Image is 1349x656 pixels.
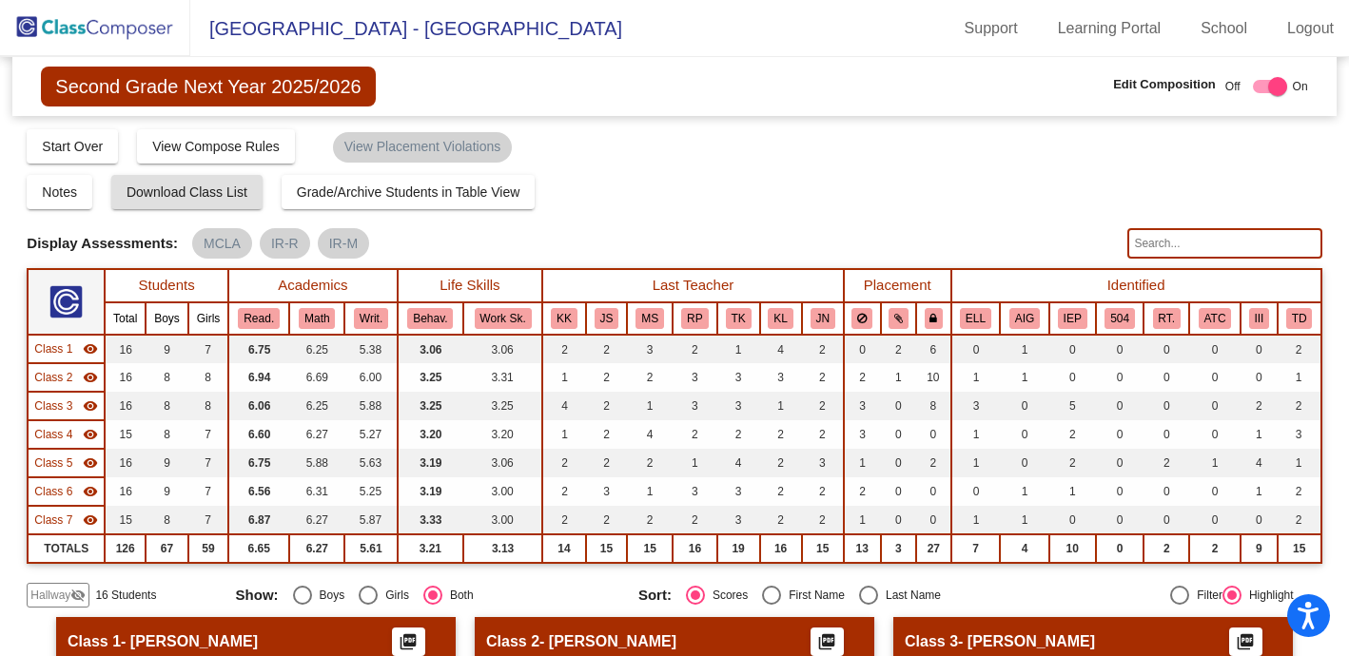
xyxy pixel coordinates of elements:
[1278,506,1321,534] td: 2
[635,308,664,329] button: MS
[1096,302,1144,335] th: 504 Plan
[188,506,228,534] td: 7
[344,534,397,563] td: 5.61
[916,449,950,477] td: 2
[105,392,146,420] td: 16
[1278,477,1321,506] td: 2
[146,534,188,563] td: 67
[951,302,1001,335] th: English Language Learner
[717,449,760,477] td: 4
[111,175,263,209] button: Download Class List
[717,534,760,563] td: 19
[542,335,586,363] td: 2
[681,308,708,329] button: RP
[627,392,673,420] td: 1
[228,269,398,302] th: Academics
[717,477,760,506] td: 3
[1144,477,1189,506] td: 0
[146,449,188,477] td: 9
[228,392,289,420] td: 6.06
[881,363,917,392] td: 1
[1144,449,1189,477] td: 2
[105,506,146,534] td: 15
[34,511,72,529] span: Class 7
[105,269,228,302] th: Students
[595,308,619,329] button: JS
[542,392,586,420] td: 4
[1144,363,1189,392] td: 0
[586,534,627,563] td: 15
[146,506,188,534] td: 8
[542,534,586,563] td: 14
[1096,477,1144,506] td: 0
[344,335,397,363] td: 5.38
[717,506,760,534] td: 3
[398,477,463,506] td: 3.19
[289,534,344,563] td: 6.27
[881,477,917,506] td: 0
[318,228,369,259] mat-chip: IR-M
[238,308,280,329] button: Read.
[916,392,950,420] td: 8
[1278,335,1321,363] td: 2
[844,477,881,506] td: 2
[951,477,1001,506] td: 0
[1278,363,1321,392] td: 1
[1058,308,1087,329] button: IEP
[1229,627,1262,656] button: Print Students Details
[1278,420,1321,449] td: 3
[542,506,586,534] td: 2
[1293,78,1308,95] span: On
[392,627,425,656] button: Print Students Details
[1189,392,1241,420] td: 0
[1096,420,1144,449] td: 0
[717,363,760,392] td: 3
[228,534,289,563] td: 6.65
[760,506,802,534] td: 2
[463,335,542,363] td: 3.06
[398,449,463,477] td: 3.19
[146,335,188,363] td: 9
[627,302,673,335] th: Melissa Styers
[105,420,146,449] td: 15
[881,420,917,449] td: 0
[960,308,991,329] button: ELL
[717,302,760,335] th: Tiffany Kramer
[802,506,844,534] td: 2
[844,420,881,449] td: 3
[673,449,716,477] td: 1
[1096,506,1144,534] td: 0
[802,363,844,392] td: 2
[951,392,1001,420] td: 3
[1241,420,1278,449] td: 1
[228,477,289,506] td: 6.56
[1278,449,1321,477] td: 1
[28,335,105,363] td: Hidden teacher - Hartman
[881,392,917,420] td: 0
[289,420,344,449] td: 6.27
[916,363,950,392] td: 10
[1049,392,1097,420] td: 5
[951,269,1321,302] th: Identified
[83,455,98,471] mat-icon: visibility
[1105,308,1135,329] button: 504
[951,335,1001,363] td: 0
[34,340,72,357] span: Class 1
[844,335,881,363] td: 0
[717,392,760,420] td: 3
[1000,335,1048,363] td: 1
[1144,302,1189,335] th: Retained Previously
[1272,13,1349,44] a: Logout
[83,370,98,385] mat-icon: visibility
[726,308,752,329] button: TK
[1096,392,1144,420] td: 0
[1096,335,1144,363] td: 0
[627,420,673,449] td: 4
[1000,477,1048,506] td: 1
[344,392,397,420] td: 5.88
[152,139,280,154] span: View Compose Rules
[586,335,627,363] td: 2
[802,534,844,563] td: 15
[1144,506,1189,534] td: 0
[34,454,72,472] span: Class 5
